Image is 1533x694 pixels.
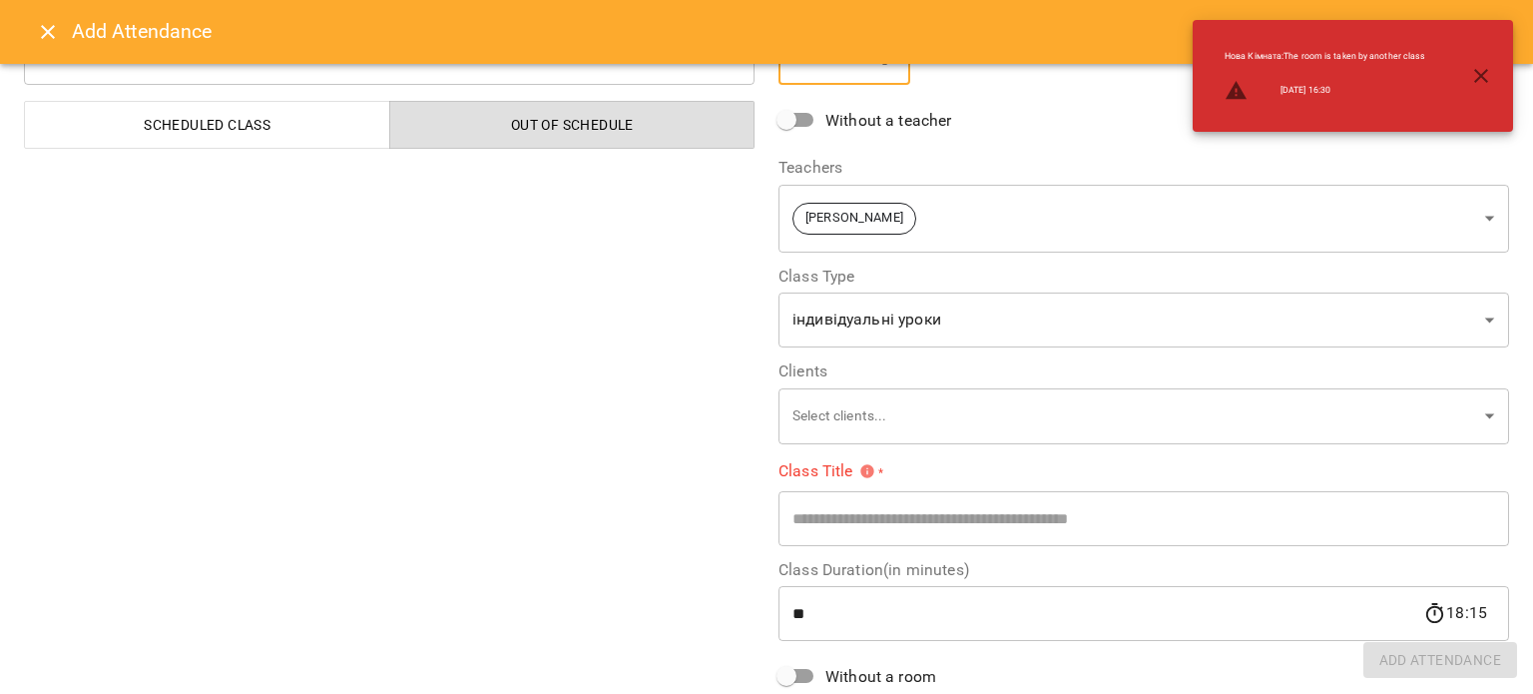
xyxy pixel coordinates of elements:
[778,184,1509,253] div: [PERSON_NAME]
[1209,42,1441,71] li: Нова Кімната : The room is taken by another class
[778,293,1509,348] div: індивідуальні уроки
[778,463,875,479] span: Class Title
[792,406,1477,426] p: Select clients...
[778,387,1509,444] div: Select clients...
[793,209,915,228] span: [PERSON_NAME]
[778,269,1509,285] label: Class Type
[778,363,1509,379] label: Clients
[825,109,952,133] span: Without a teacher
[37,113,378,137] span: Scheduled class
[24,101,390,149] button: Scheduled class
[24,8,72,56] button: Close
[778,562,1509,578] label: Class Duration(in minutes)
[402,113,744,137] span: Out of Schedule
[389,101,756,149] button: Out of Schedule
[859,463,875,479] svg: Please specify class title or select clients
[72,16,1509,47] h6: Add Attendance
[1209,71,1441,111] li: [DATE] 16:30
[778,160,1509,176] label: Teachers
[825,665,936,689] span: Without a room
